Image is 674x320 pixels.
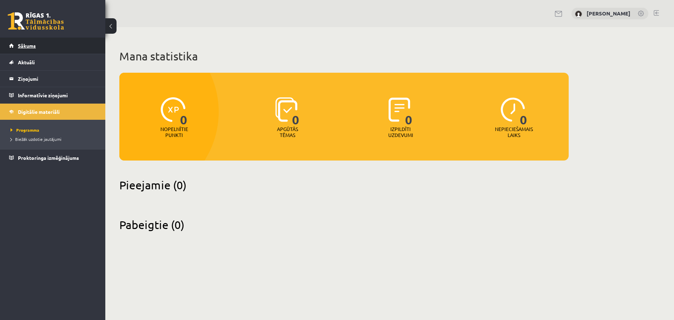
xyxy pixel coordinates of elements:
[119,218,569,231] h2: Pabeigtie (0)
[520,97,527,126] span: 0
[18,87,97,103] legend: Informatīvie ziņojumi
[8,12,64,30] a: Rīgas 1. Tālmācības vidusskola
[180,97,187,126] span: 0
[11,136,61,142] span: Biežāk uzdotie jautājumi
[292,97,299,126] span: 0
[11,127,39,133] span: Programma
[160,126,188,138] p: Nopelnītie punkti
[161,97,185,122] img: icon-xp-0682a9bc20223a9ccc6f5883a126b849a74cddfe5390d2b41b4391c66f2066e7.svg
[18,109,60,115] span: Digitālie materiāli
[495,126,533,138] p: Nepieciešamais laiks
[9,87,97,103] a: Informatīvie ziņojumi
[389,97,410,122] img: icon-completed-tasks-ad58ae20a441b2904462921112bc710f1caf180af7a3daa7317a5a94f2d26646.svg
[119,178,569,192] h2: Pieejamie (0)
[9,38,97,54] a: Sākums
[18,43,36,49] span: Sākums
[9,104,97,120] a: Digitālie materiāli
[119,49,569,63] h1: Mana statistika
[274,126,301,138] p: Apgūtās tēmas
[18,155,79,161] span: Proktoringa izmēģinājums
[9,54,97,70] a: Aktuāli
[11,136,98,142] a: Biežāk uzdotie jautājumi
[18,59,35,65] span: Aktuāli
[9,71,97,87] a: Ziņojumi
[575,11,582,18] img: Irēna Vasiļjeva
[405,97,412,126] span: 0
[501,97,525,122] img: icon-clock-7be60019b62300814b6bd22b8e044499b485619524d84068768e800edab66f18.svg
[11,127,98,133] a: Programma
[9,150,97,166] a: Proktoringa izmēģinājums
[587,10,630,17] a: [PERSON_NAME]
[275,97,297,122] img: icon-learned-topics-4a711ccc23c960034f471b6e78daf4a3bad4a20eaf4de84257b87e66633f6470.svg
[387,126,414,138] p: Izpildīti uzdevumi
[18,71,97,87] legend: Ziņojumi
